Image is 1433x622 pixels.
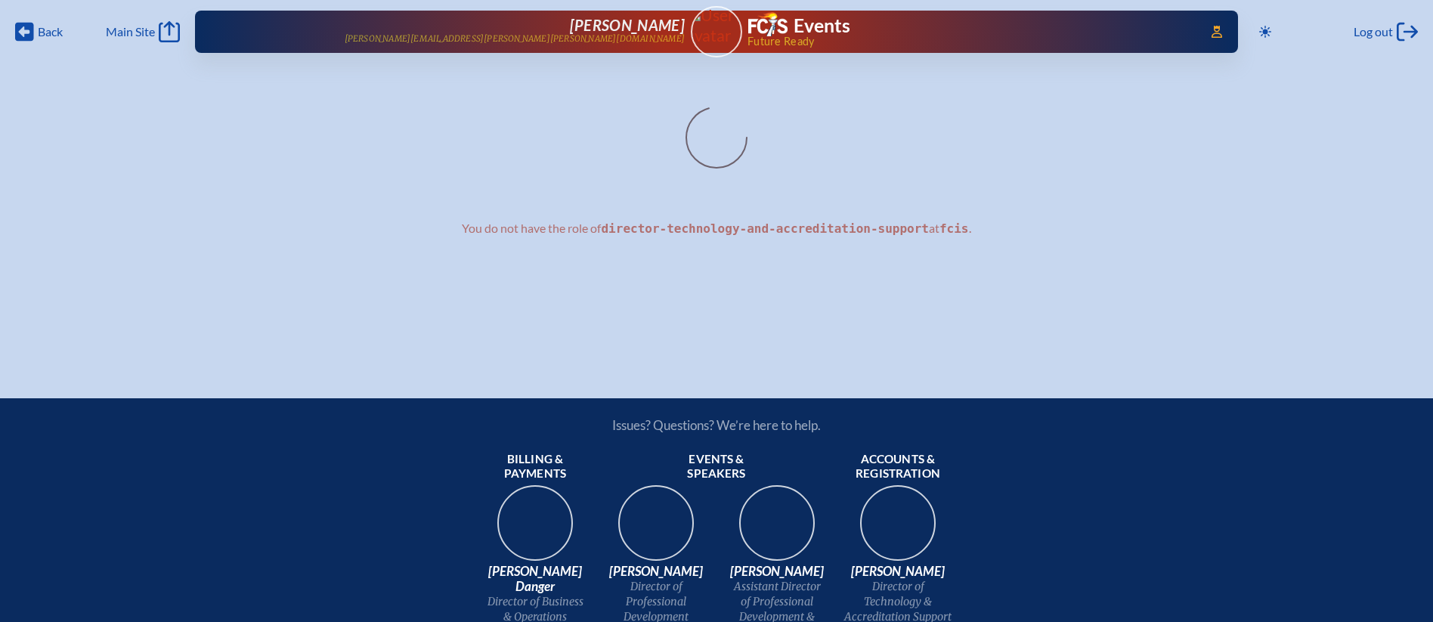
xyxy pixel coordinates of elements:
p: You do not have the role of at . [317,221,1116,237]
span: [PERSON_NAME] [570,16,685,34]
span: [PERSON_NAME] [602,564,710,579]
a: FCIS LogoEvents [748,12,850,39]
img: b1ee34a6-5a78-4519-85b2-7190c4823173 [850,481,946,577]
span: Accounts & registration [843,452,952,482]
span: [PERSON_NAME] [723,564,831,579]
a: User Avatar [691,6,742,57]
span: Log out [1354,24,1393,39]
p: Issues? Questions? We’re here to help. [450,417,983,433]
code: director-technology-and-accreditation-support [601,221,928,236]
span: Back [38,24,63,39]
img: Florida Council of Independent Schools [748,12,788,36]
h1: Events [794,17,850,36]
span: Future Ready [747,36,1190,47]
p: [PERSON_NAME][EMAIL_ADDRESS][PERSON_NAME][PERSON_NAME][DOMAIN_NAME] [345,34,685,44]
a: Main Site [106,21,180,42]
span: [PERSON_NAME] Danger [481,564,590,594]
div: FCIS Events — Future ready [748,12,1190,47]
img: 94e3d245-ca72-49ea-9844-ae84f6d33c0f [608,481,704,577]
span: [PERSON_NAME] [843,564,952,579]
img: 9c64f3fb-7776-47f4-83d7-46a341952595 [487,481,583,577]
span: Events & speakers [662,452,771,482]
code: fcis [939,221,969,236]
a: [PERSON_NAME][PERSON_NAME][EMAIL_ADDRESS][PERSON_NAME][PERSON_NAME][DOMAIN_NAME] [243,17,685,47]
span: Billing & payments [481,452,590,482]
span: Main Site [106,24,155,39]
img: 545ba9c4-c691-43d5-86fb-b0a622cbeb82 [729,481,825,577]
img: User Avatar [684,5,748,45]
